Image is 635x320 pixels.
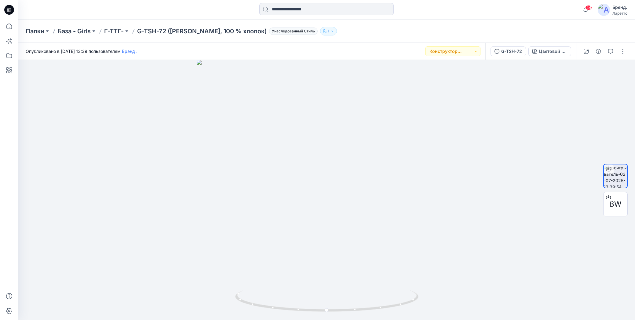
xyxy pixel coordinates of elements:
[501,49,522,54] ya-tr-span: G-TSH-72
[604,164,627,188] img: проигрыватель-02-07-2025-13:39:54
[26,27,44,35] a: Папки
[122,49,137,54] a: Брэнд .
[612,11,627,16] ya-tr-span: Ларетто
[26,49,121,54] ya-tr-span: Опубликовано в [DATE] 13:39 пользователем
[137,28,267,35] ya-tr-span: G-TSH-72 ([PERSON_NAME], 100 % хлопок)
[609,200,622,208] ya-tr-span: BW
[104,27,124,35] a: Г-ТТГ-
[267,27,318,35] button: Унаследованный Стиль
[593,46,603,56] button: Подробные сведения
[58,27,91,35] a: База - Girls
[272,28,315,34] ya-tr-span: Унаследованный Стиль
[26,28,44,35] ya-tr-span: Папки
[328,28,329,35] p: 1
[598,4,610,16] img: аватар
[585,5,592,10] span: 44
[612,5,627,10] ya-tr-span: Бренд.
[58,28,91,35] ya-tr-span: База - Girls
[104,28,124,35] ya-tr-span: Г-ТТГ-
[491,46,526,56] button: G-TSH-72
[539,49,574,54] ya-tr-span: Цветовой путь 1
[320,27,337,35] button: 1
[528,46,571,56] button: Цветовой путь 1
